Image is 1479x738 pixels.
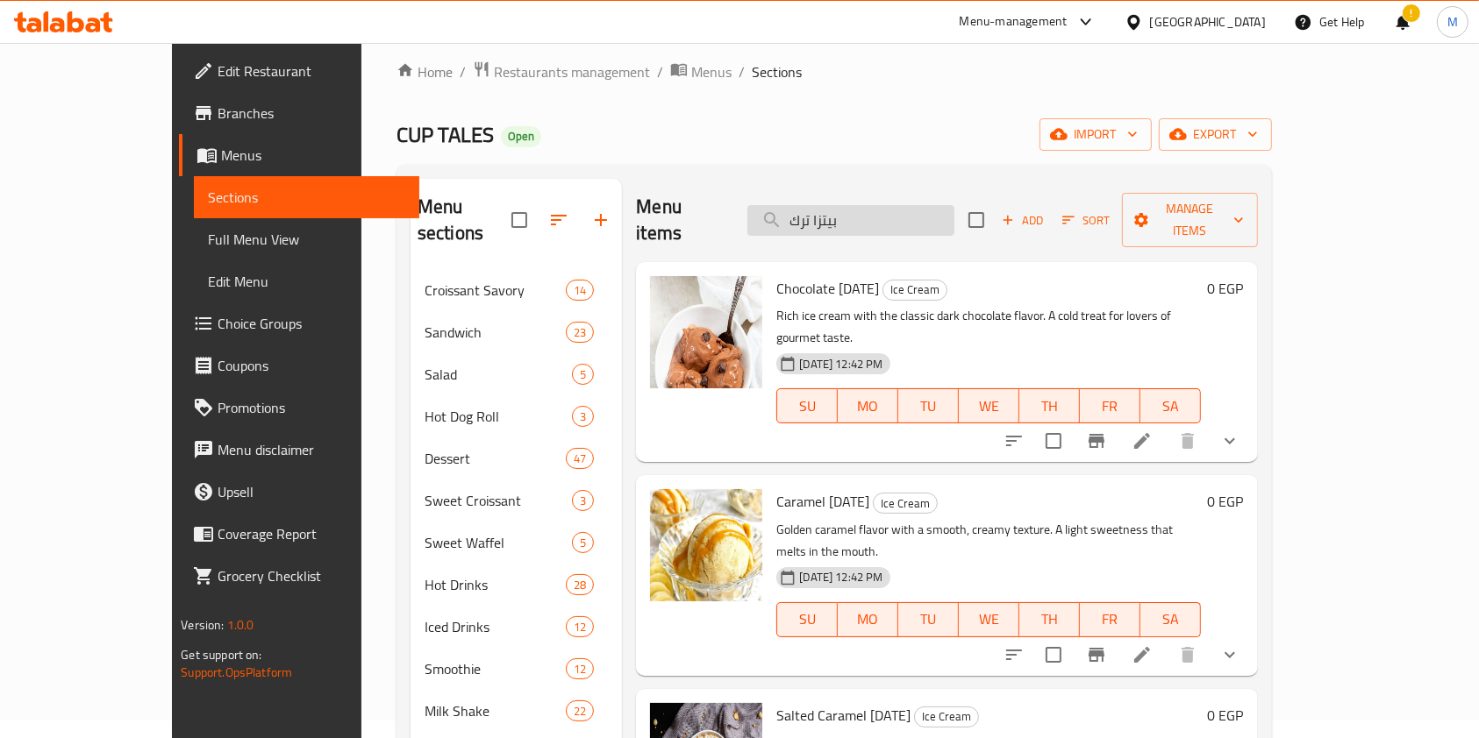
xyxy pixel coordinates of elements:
a: Menu disclaimer [179,429,419,471]
span: Iced Drinks [425,616,566,637]
span: Croissant Savory [425,280,566,301]
div: [GEOGRAPHIC_DATA] [1150,12,1266,32]
h2: Menu sections [418,194,511,246]
a: Edit Restaurant [179,50,419,92]
a: Menus [670,60,732,83]
a: Full Menu View [194,218,419,260]
span: 23 [567,324,593,341]
button: SA [1140,388,1201,423]
li: / [739,61,745,82]
span: Grocery Checklist [218,565,405,586]
span: Manage items [1136,198,1244,242]
div: Hot Dog Roll3 [411,395,622,437]
span: Caramel [DATE] [776,488,869,514]
span: TH [1026,607,1073,632]
span: 1.0.0 [227,614,254,636]
span: WE [966,607,1012,632]
h6: 0 EGP [1208,489,1244,514]
span: MO [845,394,891,419]
span: Salad [425,364,572,385]
a: Coverage Report [179,513,419,555]
button: WE [959,388,1019,423]
span: Sandwich [425,322,566,343]
a: Edit menu item [1132,430,1153,451]
span: Promotions [218,397,405,418]
button: FR [1080,388,1140,423]
span: TH [1026,394,1073,419]
button: WE [959,602,1019,637]
button: TH [1019,602,1080,637]
a: Promotions [179,387,419,429]
button: Add section [580,199,622,241]
span: SU [784,607,831,632]
div: Open [501,126,541,147]
span: SA [1147,394,1194,419]
span: TU [905,607,952,632]
span: SA [1147,607,1194,632]
span: Sort [1062,210,1111,231]
span: Smoothie [425,658,566,679]
a: Edit menu item [1132,644,1153,665]
span: Menus [221,145,405,166]
span: Chocolate [DATE] [776,275,879,302]
span: SU [784,394,831,419]
button: export [1159,118,1272,151]
p: Rich ice cream with the classic dark chocolate flavor. A cold treat for lovers of gourmet taste. [776,305,1200,349]
h6: 0 EGP [1208,276,1244,301]
span: export [1173,124,1258,145]
span: [DATE] 12:42 PM [792,356,890,373]
span: FR [1087,607,1133,632]
span: Sweet Waffel [425,532,572,553]
button: SU [776,602,838,637]
input: search [747,205,954,236]
span: Open [501,129,541,144]
span: Select to update [1035,636,1072,673]
span: FR [1087,394,1133,419]
div: Milk Shake22 [411,690,622,732]
span: Choice Groups [218,313,405,334]
h6: 0 EGP [1208,703,1244,727]
button: TH [1019,388,1080,423]
a: Home [397,61,453,82]
div: Ice Cream [914,706,979,727]
span: CUP TALES [397,115,494,154]
a: Grocery Checklist [179,555,419,597]
div: Sandwich23 [411,311,622,353]
span: TU [905,394,952,419]
span: Select section [958,202,995,238]
span: Add [999,210,1047,231]
a: Edit Menu [194,260,419,302]
span: 47 [567,451,593,467]
button: Branch-specific-item [1075,634,1118,676]
div: Hot Drinks [425,574,566,595]
span: 3 [573,408,593,425]
a: Restaurants management [473,60,650,83]
div: Iced Drinks12 [411,606,622,648]
span: 22 [567,703,593,720]
button: Add [995,207,1051,234]
button: TU [898,388,959,423]
span: M [1447,12,1458,32]
img: Caramel Sunday [650,489,762,601]
span: Add item [995,207,1051,234]
span: Sort sections [538,199,580,241]
span: Sections [208,187,405,208]
a: Support.OpsPlatform [181,661,292,684]
span: 12 [567,661,593,678]
div: Hot Drinks28 [411,564,622,606]
span: Sweet Croissant [425,490,572,511]
button: Branch-specific-item [1075,420,1118,462]
span: Dessert [425,448,566,469]
span: Menus [691,61,732,82]
span: 14 [567,282,593,299]
div: Dessert47 [411,437,622,479]
div: Sweet Croissant3 [411,479,622,522]
span: Branches [218,103,405,124]
span: Select to update [1035,422,1072,459]
span: Ice Cream [883,280,947,300]
img: Chocolate Sunday [650,276,762,388]
button: MO [838,388,898,423]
